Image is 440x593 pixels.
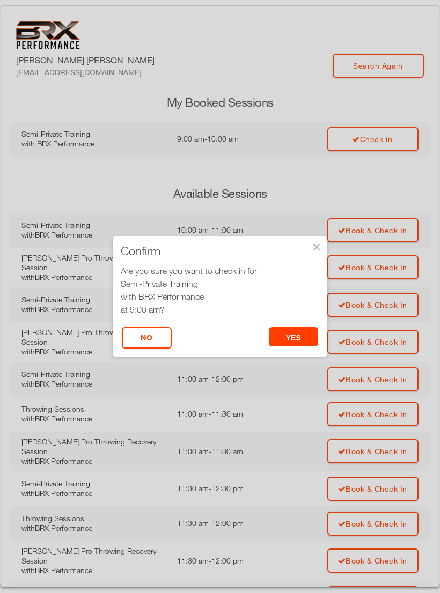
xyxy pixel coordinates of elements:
div: Are you sure you want to check in for at 9:00 am? [121,264,319,316]
button: No [122,327,172,349]
div: Semi-Private Training [121,277,319,290]
button: yes [269,327,319,346]
div: with BRX Performance [121,290,319,303]
span: Confirm [121,246,160,256]
div: × [311,242,322,253]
